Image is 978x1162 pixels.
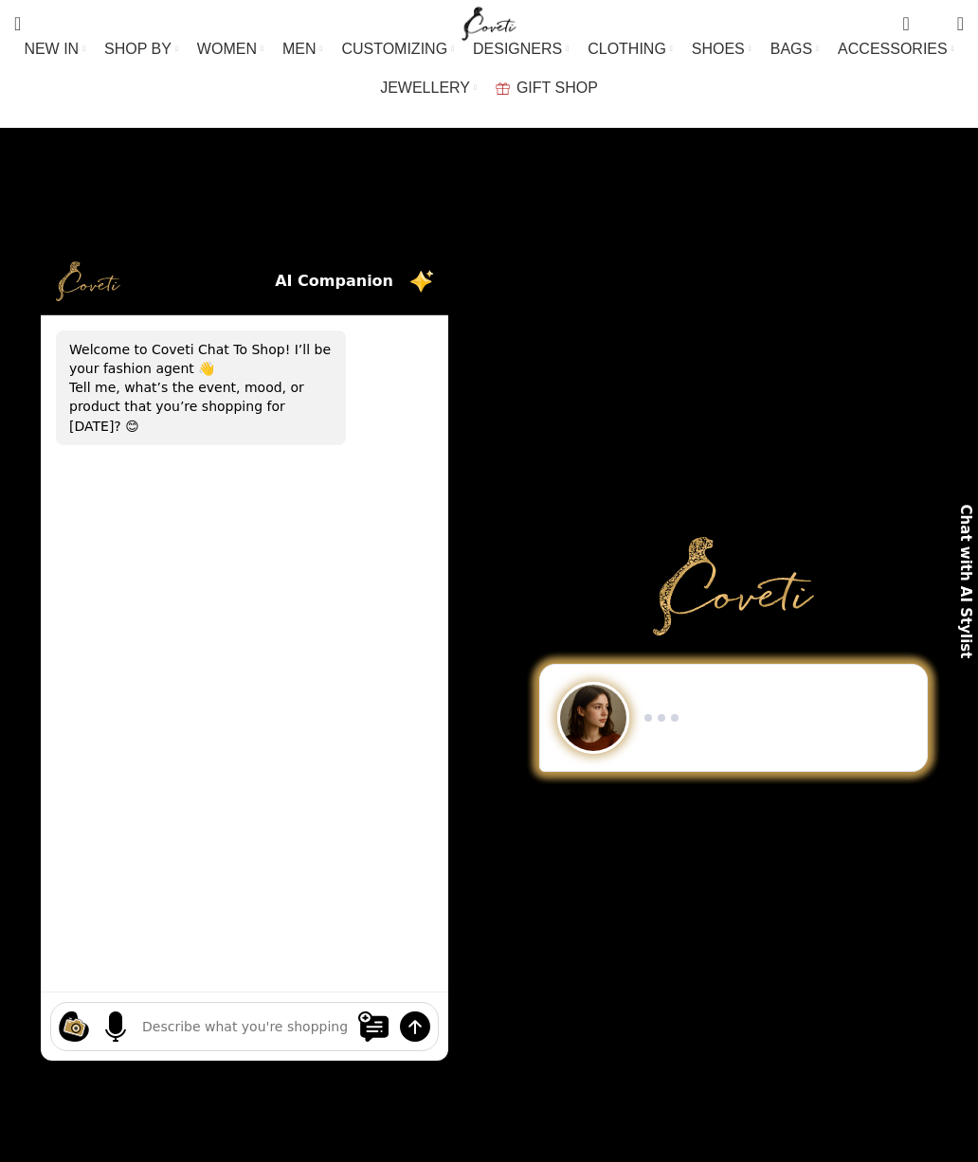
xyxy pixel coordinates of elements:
span: NEW IN [24,40,79,58]
span: CUSTOMIZING [341,40,447,58]
a: BAGS [770,30,819,68]
a: ACCESSORIES [838,30,954,68]
span: CLOTHING [588,40,666,58]
span: JEWELLERY [380,79,470,97]
span: 0 [904,9,918,24]
a: DESIGNERS [473,30,569,68]
a: MEN [282,30,322,68]
span: DESIGNERS [473,40,562,58]
a: NEW IN [24,30,85,68]
span: GIFT SHOP [516,79,598,97]
a: CLOTHING [588,30,673,68]
div: Main navigation [5,30,973,107]
div: My Wishlist [924,5,943,43]
span: MEN [282,40,317,58]
a: JEWELLERY [380,69,477,107]
img: Primary Gold [653,537,814,635]
span: ACCESSORIES [838,40,948,58]
a: 0 [893,5,918,43]
a: CUSTOMIZING [341,30,454,68]
a: Search [5,5,30,43]
img: GiftBag [496,82,510,95]
a: GIFT SHOP [496,69,598,107]
a: Site logo [458,14,521,30]
div: Chat to Shop demo [513,664,954,772]
span: BAGS [770,40,812,58]
span: SHOES [692,40,745,58]
a: WOMEN [197,30,263,68]
a: SHOES [692,30,752,68]
span: SHOP BY [104,40,172,58]
span: WOMEN [197,40,257,58]
a: SHOP BY [104,30,178,68]
span: 0 [928,19,942,33]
